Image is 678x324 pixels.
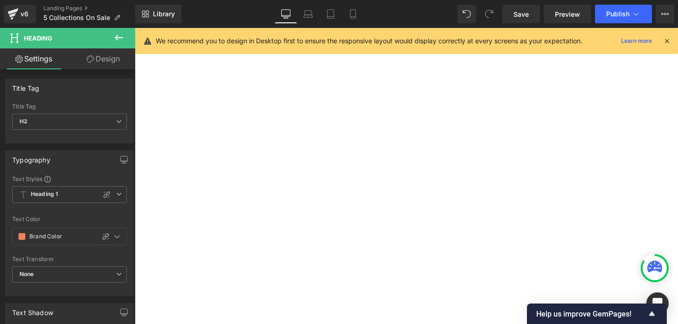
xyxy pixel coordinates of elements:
button: Publish [595,5,652,23]
b: H2 [20,118,28,125]
div: v6 [19,8,30,20]
span: Save [513,9,529,19]
div: Text Styles [12,175,127,182]
span: Library [153,10,175,18]
div: Open Intercom Messenger [646,292,669,315]
a: New Library [135,5,181,23]
span: Heading [24,34,52,42]
a: Landing Pages [43,5,135,12]
div: Text Shadow [12,304,53,317]
span: Publish [606,10,630,18]
span: 5 Collections On Sale [43,14,110,21]
button: Redo [480,5,498,23]
button: Show survey - Help us improve GemPages! [536,308,657,319]
a: Tablet [319,5,342,23]
b: None [20,270,34,277]
p: We recommend you to design in Desktop first to ensure the responsive layout would display correct... [156,36,582,46]
span: Preview [555,9,580,19]
div: Title Tag [12,79,40,92]
a: Learn more [617,35,656,47]
a: v6 [4,5,36,23]
a: Mobile [342,5,364,23]
div: Typography [12,151,50,164]
div: Text Transform [12,256,127,263]
input: Color [29,231,90,242]
button: More [656,5,674,23]
div: Text Color [12,216,127,223]
a: Design [69,48,137,69]
a: Desktop [275,5,297,23]
a: Laptop [297,5,319,23]
b: Heading 1 [31,190,58,198]
div: Title Tag [12,103,127,110]
span: Help us improve GemPages! [536,310,646,318]
a: Preview [544,5,591,23]
button: Undo [457,5,476,23]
